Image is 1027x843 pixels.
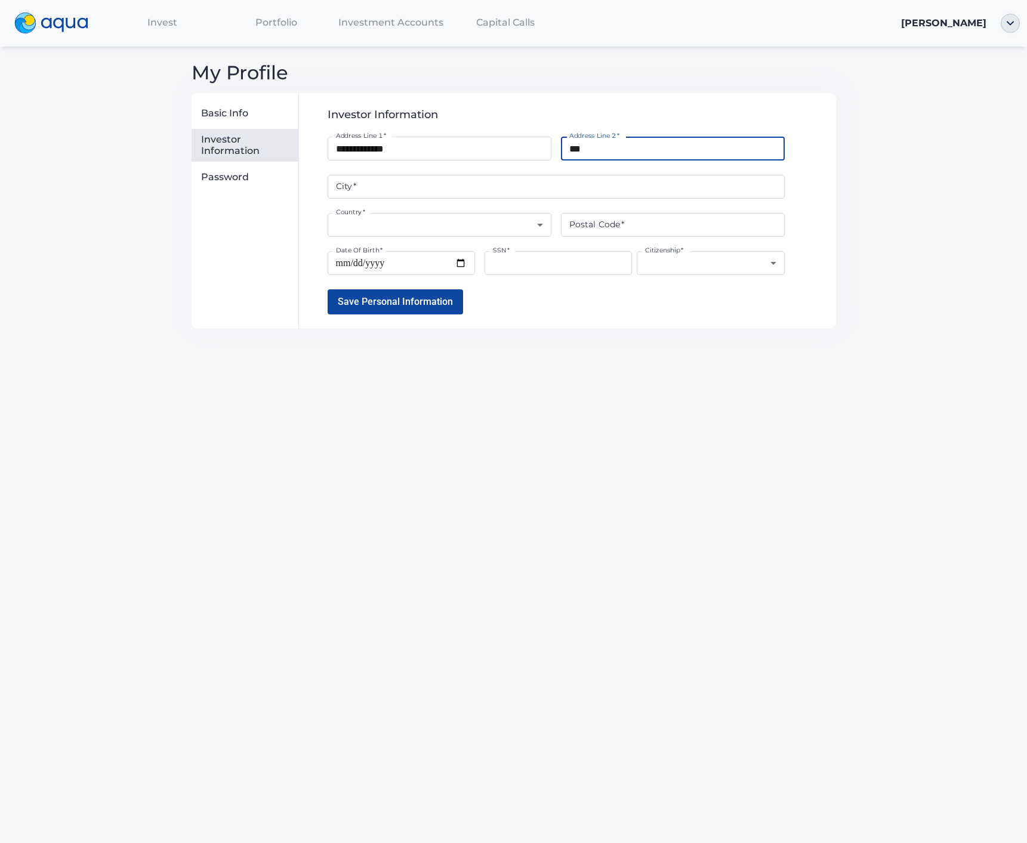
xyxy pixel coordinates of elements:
span: Invest [147,17,177,28]
div: My Profile [192,67,836,79]
img: ellipse [1001,14,1020,33]
span: Save Personal Information [338,296,453,307]
span: Investment Accounts [338,17,443,28]
button: Save Personal Information [328,289,463,314]
a: Capital Calls [448,10,563,35]
label: Date Of Birth [336,246,383,255]
label: Address Line 2 [569,131,619,140]
span: [PERSON_NAME] [901,17,986,29]
div: ​ [637,251,784,275]
span: Portfolio [255,17,297,28]
div: Basic Info [201,107,294,119]
span: Capital Calls [476,17,535,28]
label: Country [336,208,365,217]
label: SSN [493,246,510,255]
div: Investor Information [201,134,294,157]
a: Portfolio [219,10,334,35]
span: Investor Information [328,108,438,121]
div: Password [201,171,294,183]
img: logo [14,13,88,34]
a: Invest [105,10,220,35]
div: ​ [328,213,551,237]
label: Address Line 1 [336,131,386,140]
a: Investment Accounts [334,10,448,35]
label: Citizenship [645,246,683,255]
a: logo [7,10,105,37]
